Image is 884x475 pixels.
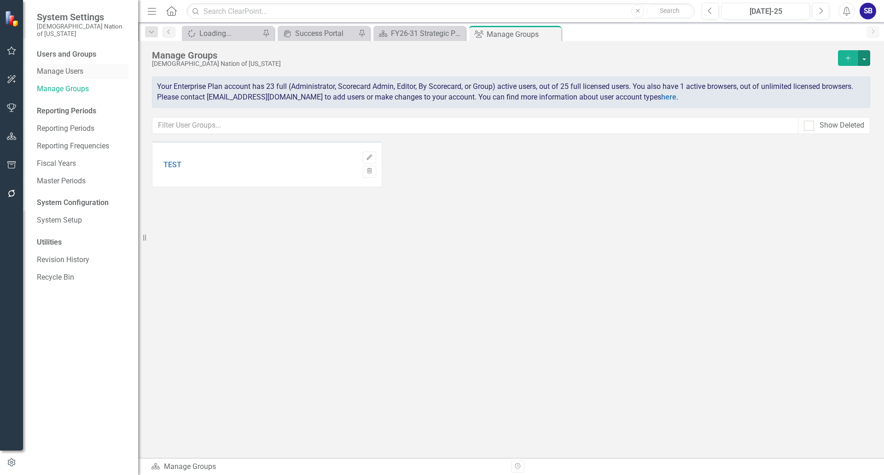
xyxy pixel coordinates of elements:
[295,28,356,39] div: Success Portal
[37,176,129,187] a: Master Periods
[37,49,129,60] div: Users and Groups
[151,462,504,472] div: Manage Groups
[721,3,810,19] button: [DATE]-25
[37,255,129,265] a: Revision History
[186,3,695,19] input: Search ClearPoint...
[152,50,833,60] div: Manage Groups
[37,123,129,134] a: Reporting Periods
[487,29,559,40] div: Manage Groups
[376,28,463,39] a: FY26-31 Strategic Plan
[725,6,807,17] div: [DATE]-25
[37,106,129,117] div: Reporting Periods
[163,161,181,169] a: TEST
[199,28,260,39] div: Loading...
[820,120,864,131] div: Show Deleted
[37,237,129,248] div: Utilities
[37,84,129,94] a: Manage Groups
[37,23,129,38] small: [DEMOGRAPHIC_DATA] Nation of [US_STATE]
[37,158,129,169] a: Fiscal Years
[152,60,833,67] div: [DEMOGRAPHIC_DATA] Nation of [US_STATE]
[152,117,798,134] input: Filter User Groups...
[37,272,129,283] a: Recycle Bin
[157,82,853,101] span: Your Enterprise Plan account has 23 full (Administrator, Scorecard Admin, Editor, By Scorecard, o...
[37,141,129,152] a: Reporting Frequencies
[660,7,680,14] span: Search
[37,66,129,77] a: Manage Users
[37,12,129,23] span: System Settings
[184,28,260,39] a: Loading...
[37,215,129,226] a: System Setup
[280,28,356,39] a: Success Portal
[37,198,129,208] div: System Configuration
[646,5,692,18] button: Search
[860,3,876,19] button: SB
[391,28,463,39] div: FY26-31 Strategic Plan
[4,10,21,27] img: ClearPoint Strategy
[661,93,676,101] a: here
